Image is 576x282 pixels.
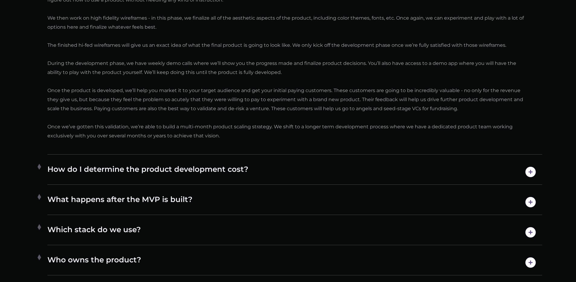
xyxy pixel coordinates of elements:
[523,194,538,210] img: open-icon
[35,193,43,201] img: plus-1
[47,122,524,140] p: Once we’ve gotten this validation, we’re able to build a multi-month product scaling strategy. We...
[47,41,524,50] p: The finished hi-fed wireframes will give us an exact idea of what the final product is going to l...
[47,255,542,270] h4: Who owns the product?
[523,255,538,270] img: open-icon
[47,86,524,113] p: Once the product is developed, we’ll help you market it to your target audience and get your init...
[47,194,542,210] h4: What happens after the MVP is built?
[523,164,538,180] img: open-icon
[35,163,43,171] img: plus-1
[35,223,43,231] img: plus-1
[47,59,524,77] p: During the development phase, we have weekly demo calls where we’ll show you the progress made an...
[47,225,542,240] h4: Which stack do we use?
[35,253,43,261] img: plus-1
[523,225,538,240] img: open-icon
[47,164,542,180] h4: How do I determine the product development cost?
[47,14,524,32] p: We then work on high fidelity wireframes - in this phase, we finalize all of the aesthetic aspect...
